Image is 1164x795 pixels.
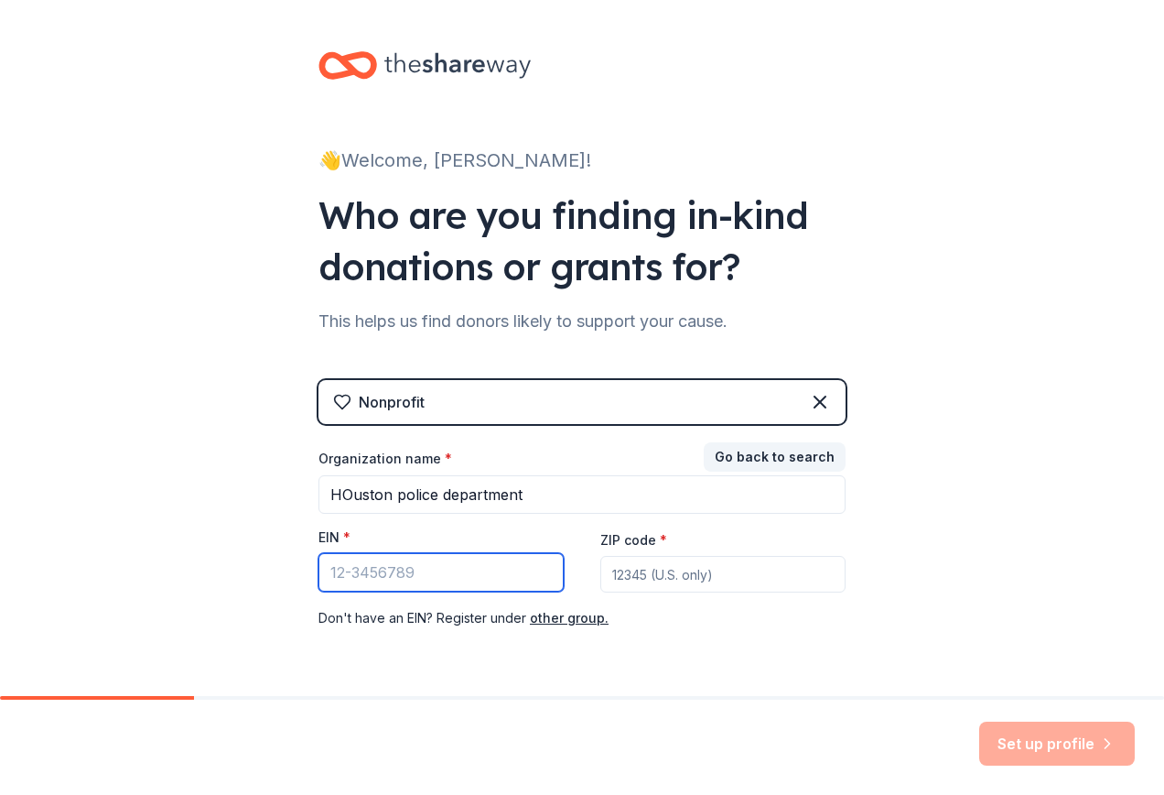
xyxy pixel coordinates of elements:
input: American Red Cross [318,475,846,514]
input: 12345 (U.S. only) [600,556,846,593]
button: other group. [530,607,609,629]
button: Go back to search [704,442,846,472]
input: 12-3456789 [318,553,564,592]
label: EIN [318,528,350,547]
div: 👋 Welcome, [PERSON_NAME]! [318,146,846,175]
div: Don ' t have an EIN? Register under [318,607,846,629]
label: ZIP code [600,531,667,550]
label: Organization name [318,450,452,468]
div: Who are you finding in-kind donations or grants for? [318,190,846,292]
div: This helps us find donors likely to support your cause. [318,307,846,336]
div: Nonprofit [359,391,425,413]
